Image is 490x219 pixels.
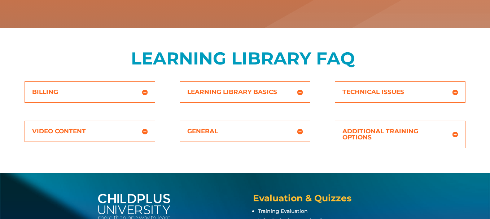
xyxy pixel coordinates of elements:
h5: Additional Training Options [342,128,458,140]
h5: VIDEO CONTENT [32,128,148,134]
h3: LEARNING LIBRARY FAQ [49,50,437,76]
a: Training Evaluation [258,208,308,214]
h4: Evaluation & Quizzes [253,194,392,206]
h5: Learning Library Basics [187,89,303,95]
h5: General [187,128,303,134]
h5: BILLING [32,89,148,95]
h5: Technical Issues [342,89,458,95]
